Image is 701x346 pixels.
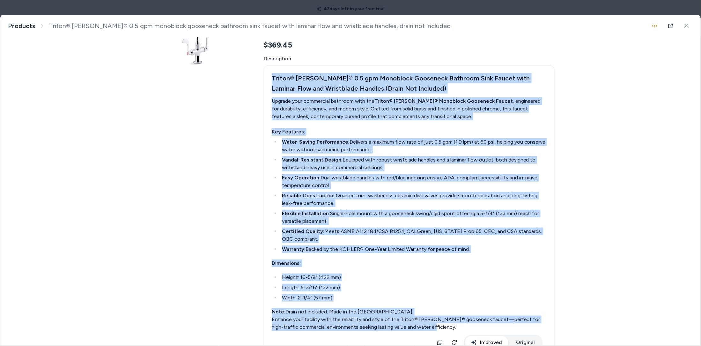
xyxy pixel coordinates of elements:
[282,246,306,252] strong: Warranty:
[280,294,547,302] li: Width: 2-1/4" (57 mm)
[280,274,547,281] li: Height: 16-5/8" (422 mm)
[280,174,547,189] li: Dual wristblade handles with red/blue indexing ensure ADA-compliant accessibility and intuitive t...
[282,139,350,145] strong: Water-Saving Performance:
[272,97,547,120] div: Upgrade your commercial bathroom with the , engineered for durability, efficiency, and modern sty...
[374,98,513,104] strong: Triton® [PERSON_NAME]® Monoblock Gooseneck Faucet
[282,210,330,216] strong: Flexible Installation:
[264,40,292,50] span: $369.45
[280,138,547,154] li: Delivers a maximum flow rate of just 0.5 gpm (1.9 lpm) at 60 psi, helping you conserve water with...
[282,157,343,163] strong: Vandal-Resistant Design:
[280,284,547,291] li: Length: 5-3/16" (132 mm)
[280,245,547,253] li: Backed by the KOHLER® One-Year Limited Warranty for peace of mind.
[280,156,547,171] li: Equipped with robust wristblade handles and a laminar flow outlet, both designed to withstand hea...
[282,175,321,181] strong: Easy Operation:
[8,22,35,30] a: Products
[280,210,547,225] li: Single-hole mount with a gooseneck swing/rigid spout offering a 5-1/4" (133 mm) reach for versati...
[272,308,547,316] div: Drain not included. Made in the [GEOGRAPHIC_DATA].
[49,22,451,30] span: Triton® [PERSON_NAME]® 0.5 gpm monoblock gooseneck bathroom sink faucet with laminar flow and wri...
[272,309,285,315] strong: Note:
[272,260,301,266] strong: Dimensions:
[280,228,547,243] li: Meets ASME A112.18.1/CSA B125.1, CALGreen, [US_STATE] Prop 65, CEC, and CSA standards. OBC compli...
[272,128,547,136] h4: Key Features:
[272,316,547,331] div: Enhance your facility with the reliability and style of the Triton® [PERSON_NAME]® gooseneck fauc...
[8,22,451,30] nav: breadcrumb
[264,55,555,63] span: Description
[282,228,324,234] strong: Certified Quality:
[280,192,547,207] li: Quarter-turn, washerless ceramic disc valves provide smooth operation and long-lasting leak-free ...
[282,192,336,199] strong: Reliable Construction:
[272,73,547,94] h3: Triton® [PERSON_NAME]® 0.5 gpm Monoblock Gooseneck Bathroom Sink Faucet with Laminar Flow and Wri...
